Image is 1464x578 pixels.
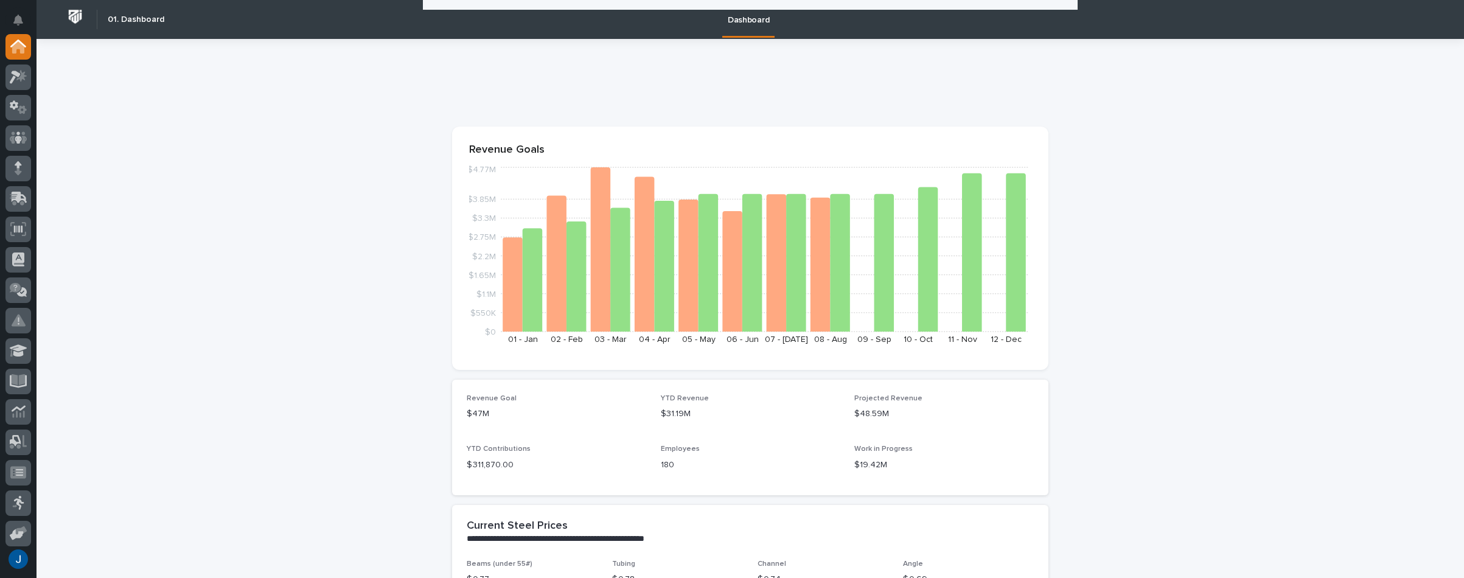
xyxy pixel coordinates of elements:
div: Notifications [15,15,31,34]
text: 05 - May [682,335,716,344]
span: YTD Revenue [661,395,709,402]
p: $48.59M [854,408,1034,420]
span: Tubing [612,560,635,568]
tspan: $3.3M [472,214,496,223]
text: 02 - Feb [551,335,583,344]
tspan: $0 [485,328,496,336]
tspan: $550K [470,308,496,317]
text: 04 - Apr [639,335,671,344]
tspan: $3.85M [467,195,496,204]
p: $19.42M [854,459,1034,472]
text: 08 - Aug [814,335,847,344]
text: 06 - Jun [727,335,759,344]
button: users-avatar [5,546,31,572]
span: Angle [903,560,923,568]
p: $ 311,870.00 [467,459,646,472]
text: 03 - Mar [594,335,627,344]
span: Employees [661,445,700,453]
text: 07 - [DATE] [765,335,808,344]
img: Workspace Logo [64,5,86,28]
p: $31.19M [661,408,840,420]
h2: 01. Dashboard [108,15,164,25]
text: 09 - Sep [857,335,891,344]
tspan: $2.2M [472,252,496,260]
h2: Current Steel Prices [467,520,568,533]
p: 180 [661,459,840,472]
tspan: $1.1M [476,290,496,298]
span: Revenue Goal [467,395,517,402]
button: Notifications [5,7,31,33]
tspan: $4.77M [467,165,496,174]
span: YTD Contributions [467,445,531,453]
text: 11 - Nov [948,335,977,344]
span: Work in Progress [854,445,913,453]
tspan: $1.65M [469,271,496,279]
text: 10 - Oct [904,335,933,344]
p: $47M [467,408,646,420]
span: Beams (under 55#) [467,560,532,568]
text: 12 - Dec [991,335,1022,344]
text: 01 - Jan [508,335,538,344]
p: Revenue Goals [469,144,1031,157]
span: Channel [758,560,786,568]
tspan: $2.75M [468,233,496,242]
span: Projected Revenue [854,395,922,402]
